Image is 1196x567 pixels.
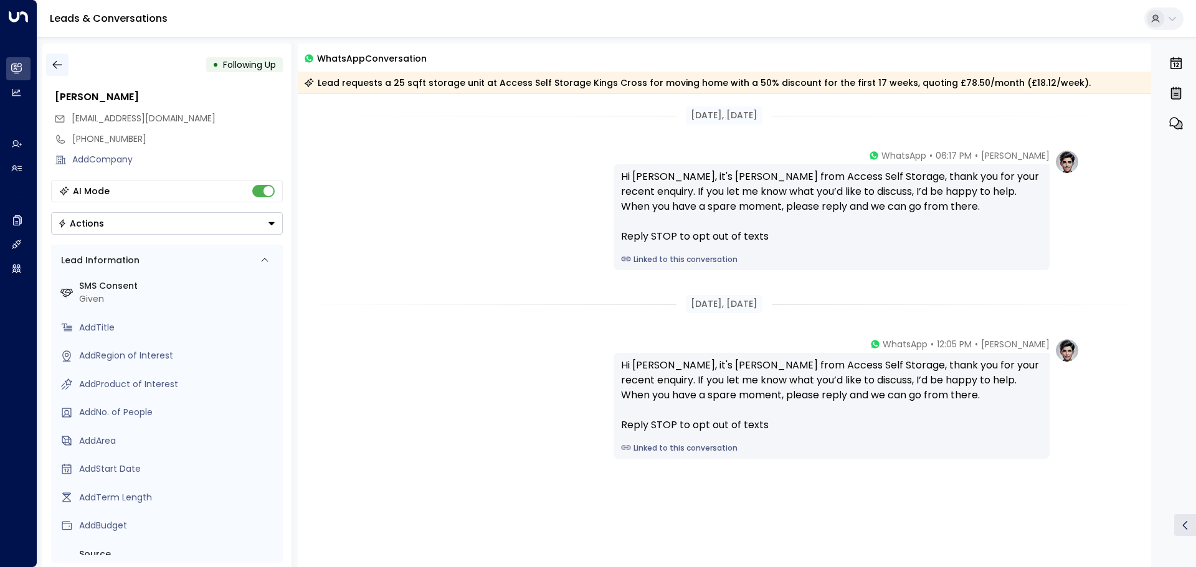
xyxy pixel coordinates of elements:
span: • [975,338,978,350]
span: • [975,149,978,162]
span: 12:05 PM [937,338,972,350]
div: [PHONE_NUMBER] [72,133,283,146]
div: Actions [58,218,104,229]
div: AddStart Date [79,462,278,476]
a: Linked to this conversation [621,443,1042,454]
div: [DATE], [DATE] [686,295,762,313]
span: [PERSON_NAME] [981,338,1050,350]
span: Following Up [223,59,276,71]
div: Lead Information [57,254,140,267]
a: Leads & Conversations [50,11,168,26]
label: Source [79,548,278,561]
div: Given [79,293,278,306]
div: • [212,54,219,76]
div: AddBudget [79,519,278,532]
div: AddProduct of Interest [79,378,278,391]
img: profile-logo.png [1055,338,1080,363]
div: Lead requests a 25 sqft storage unit at Access Self Storage Kings Cross for moving home with a 50... [304,77,1091,89]
span: marieluisaschulze@gmail.com [72,112,216,125]
span: • [929,149,933,162]
span: • [931,338,934,350]
button: Actions [51,212,283,235]
a: Linked to this conversation [621,254,1042,265]
div: AddRegion of Interest [79,349,278,362]
span: [PERSON_NAME] [981,149,1050,162]
div: AddArea [79,434,278,448]
span: WhatsApp [881,149,926,162]
span: WhatsApp Conversation [317,51,427,65]
div: AddTerm Length [79,491,278,504]
label: SMS Consent [79,279,278,293]
div: AddNo. of People [79,406,278,419]
div: [DATE], [DATE] [686,106,762,124]
div: AddCompany [72,153,283,166]
div: AddTitle [79,321,278,334]
div: Hi [PERSON_NAME], it's [PERSON_NAME] from Access Self Storage, thank you for your recent enquiry.... [621,358,1042,433]
div: AI Mode [73,185,110,197]
div: Hi [PERSON_NAME], it's [PERSON_NAME] from Access Self Storage, thank you for your recent enquiry.... [621,169,1042,244]
img: profile-logo.png [1055,149,1080,174]
span: [EMAIL_ADDRESS][DOMAIN_NAME] [72,112,216,124]
span: 06:17 PM [936,149,972,162]
div: [PERSON_NAME] [55,90,283,105]
div: Button group with a nested menu [51,212,283,235]
span: WhatsApp [883,338,928,350]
